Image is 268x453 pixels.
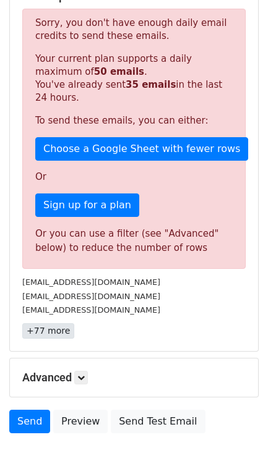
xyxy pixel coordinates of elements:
[22,305,160,315] small: [EMAIL_ADDRESS][DOMAIN_NAME]
[22,292,160,301] small: [EMAIL_ADDRESS][DOMAIN_NAME]
[22,371,246,384] h5: Advanced
[53,410,108,433] a: Preview
[22,277,160,287] small: [EMAIL_ADDRESS][DOMAIN_NAME]
[35,137,248,161] a: Choose a Google Sheet with fewer rows
[35,53,233,104] p: Your current plan supports a daily maximum of . You've already sent in the last 24 hours.
[35,227,233,255] div: Or you can use a filter (see "Advanced" below) to reduce the number of rows
[9,410,50,433] a: Send
[35,171,233,184] p: Or
[94,66,144,77] strong: 50 emails
[126,79,176,90] strong: 35 emails
[35,114,233,127] p: To send these emails, you can either:
[35,193,139,217] a: Sign up for a plan
[111,410,205,433] a: Send Test Email
[22,323,74,339] a: +77 more
[35,17,233,43] p: Sorry, you don't have enough daily email credits to send these emails.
